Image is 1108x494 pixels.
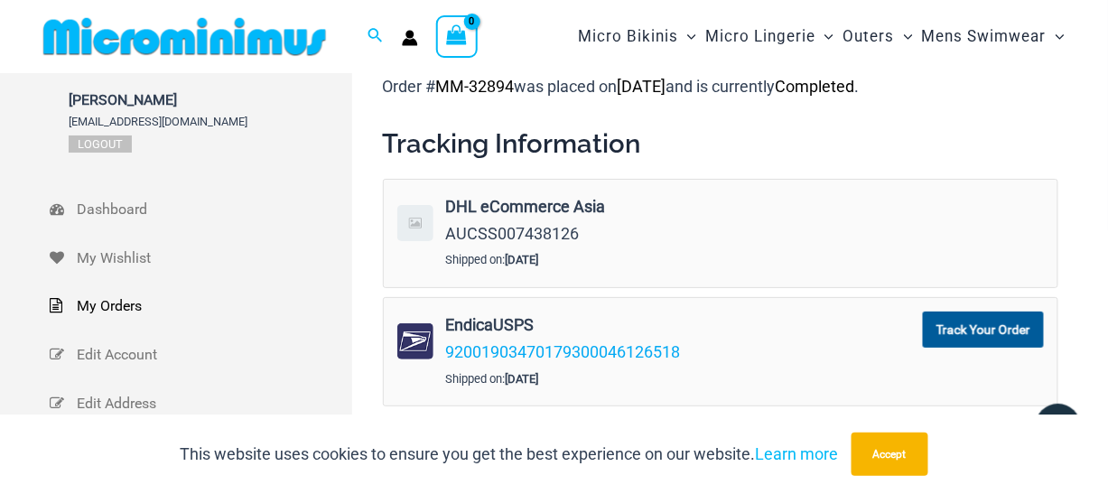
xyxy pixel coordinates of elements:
a: Micro LingerieMenu ToggleMenu Toggle [701,9,838,64]
button: Accept [852,433,928,476]
a: Logout [69,135,132,153]
nav: Site Navigation [571,6,1072,67]
span: My Orders [77,293,348,320]
a: Track Your Order [923,312,1044,348]
a: Micro BikinisMenu ToggleMenu Toggle [573,9,701,64]
div: Shipped on: [446,366,800,393]
span: [EMAIL_ADDRESS][DOMAIN_NAME] [69,115,247,128]
a: My Wishlist [50,234,352,283]
a: My Orders [50,282,352,331]
strong: DHL eCommerce Asia [446,193,796,220]
a: Account icon link [402,30,418,46]
span: Outers [843,14,895,60]
a: 92001903470179300046126518 [446,342,681,361]
a: Edit Account [50,331,352,379]
a: OutersMenu ToggleMenu Toggle [839,9,917,64]
img: MM SHOP LOGO FLAT [36,16,333,57]
span: My Wishlist [77,245,348,272]
span: Micro Lingerie [705,14,815,60]
span: Menu Toggle [1047,14,1065,60]
span: [PERSON_NAME] [69,91,247,108]
a: Search icon link [368,25,384,48]
span: Dashboard [77,196,348,223]
a: View Shopping Cart, empty [436,15,478,57]
mark: [DATE] [618,77,666,96]
span: AUCSS007438126 [446,224,580,243]
p: Order # was placed on and is currently . [383,73,1058,100]
span: Menu Toggle [815,14,833,60]
span: Edit Account [77,341,348,368]
p: This website uses cookies to ensure you get the best experience on our website. [180,441,838,468]
div: Shipped on: [446,247,800,274]
a: Mens SwimwearMenu ToggleMenu Toggle [917,9,1069,64]
span: Edit Address [77,390,348,417]
strong: [DATE] [506,253,539,266]
strong: [DATE] [506,372,539,386]
span: Micro Bikinis [578,14,678,60]
mark: Completed [776,77,855,96]
span: Mens Swimwear [922,14,1047,60]
span: Menu Toggle [678,14,696,60]
span: Menu Toggle [895,14,913,60]
strong: EndicaUSPS [446,312,796,339]
a: Learn more [755,444,838,463]
a: Dashboard [50,185,352,234]
h2: Tracking Information [383,126,1058,161]
img: usps.png [397,323,433,359]
mark: MM-32894 [436,77,515,96]
a: Edit Address [50,379,352,428]
img: icon-default.png [397,205,433,241]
